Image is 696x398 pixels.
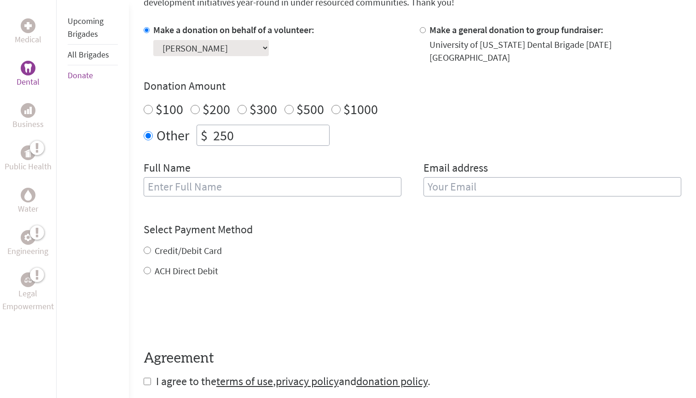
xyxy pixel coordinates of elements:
input: Enter Full Name [144,177,401,196]
div: Dental [21,61,35,75]
li: Donate [68,65,118,86]
label: ACH Direct Debit [155,265,218,277]
label: Credit/Debit Card [155,245,222,256]
span: I agree to the , and . [156,374,430,388]
label: $100 [156,100,183,118]
a: privacy policy [276,374,339,388]
a: BusinessBusiness [12,103,44,131]
a: MedicalMedical [15,18,41,46]
a: Public HealthPublic Health [5,145,52,173]
div: $ [197,125,211,145]
p: Business [12,118,44,131]
a: Donate [68,70,93,81]
p: Public Health [5,160,52,173]
input: Enter Amount [211,125,329,145]
label: Make a donation on behalf of a volunteer: [153,24,314,35]
div: University of [US_STATE] Dental Brigade [DATE] [GEOGRAPHIC_DATA] [429,38,681,64]
p: Medical [15,33,41,46]
p: Legal Empowerment [2,287,54,313]
a: Upcoming Brigades [68,16,104,39]
p: Water [18,202,38,215]
label: $200 [203,100,230,118]
label: $1000 [343,100,378,118]
div: Business [21,103,35,118]
a: EngineeringEngineering [7,230,48,258]
img: Legal Empowerment [24,277,32,283]
a: terms of use [216,374,273,388]
div: Medical [21,18,35,33]
li: Upcoming Brigades [68,11,118,45]
a: Legal EmpowermentLegal Empowerment [2,272,54,313]
img: Water [24,190,32,200]
h4: Donation Amount [144,79,681,93]
label: Make a general donation to group fundraiser: [429,24,603,35]
div: Legal Empowerment [21,272,35,287]
label: $500 [296,100,324,118]
h4: Agreement [144,350,681,367]
img: Dental [24,63,32,72]
label: $300 [249,100,277,118]
a: WaterWater [18,188,38,215]
label: Email address [423,161,488,177]
div: Engineering [21,230,35,245]
iframe: reCAPTCHA [144,296,284,332]
img: Medical [24,22,32,29]
h4: Select Payment Method [144,222,681,237]
label: Other [157,125,189,146]
p: Engineering [7,245,48,258]
a: DentalDental [17,61,40,88]
img: Engineering [24,234,32,241]
input: Your Email [423,177,681,196]
a: All Brigades [68,49,109,60]
div: Public Health [21,145,35,160]
img: Business [24,107,32,114]
a: donation policy [356,374,428,388]
img: Public Health [24,148,32,157]
label: Full Name [144,161,191,177]
li: All Brigades [68,45,118,65]
div: Water [21,188,35,202]
p: Dental [17,75,40,88]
